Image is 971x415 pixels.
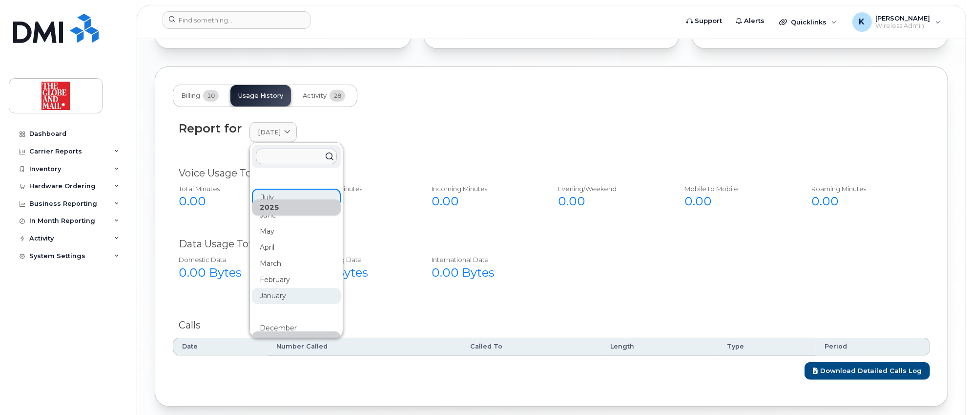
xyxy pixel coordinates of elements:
[252,199,341,216] div: 2025
[252,331,341,348] div: 2024
[744,16,764,26] span: Alerts
[303,92,327,100] span: Activity
[685,184,790,194] div: Mobile to Mobile
[181,92,200,100] span: Billing
[179,237,924,251] div: Data Usage Total $0.00
[432,255,537,264] div: International Data
[729,11,771,31] a: Alerts
[330,90,345,102] span: 28
[685,193,790,210] div: 0.00
[772,12,844,32] div: Quicklinks
[680,11,729,31] a: Support
[179,255,284,264] div: Domestic Data
[811,193,916,210] div: 0.00
[163,11,310,29] input: Find something...
[179,193,284,210] div: 0.00
[718,338,816,355] th: Type
[846,12,948,32] div: Keith
[179,264,284,281] div: 0.00 Bytes
[305,264,410,281] div: 0.00 Bytes
[816,338,930,355] th: Period
[179,318,924,332] div: Calls
[203,90,219,102] span: 10
[252,240,341,256] div: April
[811,184,916,194] div: Roaming Minutes
[859,16,865,28] span: K
[258,128,281,137] span: [DATE]
[252,288,341,304] div: January
[461,338,601,355] th: Called To
[179,184,284,194] div: Total Minutes
[876,22,930,30] span: Wireless Admin
[432,264,537,281] div: 0.00 Bytes
[252,256,341,272] div: March
[601,338,718,355] th: Length
[252,272,341,288] div: February
[558,184,663,194] div: Evening/Weekend
[432,184,537,194] div: Incoming Minutes
[268,338,461,355] th: Number Called
[695,16,722,26] span: Support
[252,207,341,223] div: June
[252,223,341,240] div: May
[179,122,242,135] div: Report for
[305,193,410,210] div: 0.00
[173,338,268,355] th: Date
[179,166,924,180] div: Voice Usage Total $0.00
[558,193,663,210] div: 0.00
[432,193,537,210] div: 0.00
[791,18,826,26] span: Quicklinks
[249,122,297,142] a: [DATE]
[805,362,930,380] a: Download Detailed Calls Log
[305,184,410,194] div: Outgoing minutes
[252,320,341,336] div: December
[305,255,410,264] div: NA Roaming Data
[876,14,930,22] span: [PERSON_NAME]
